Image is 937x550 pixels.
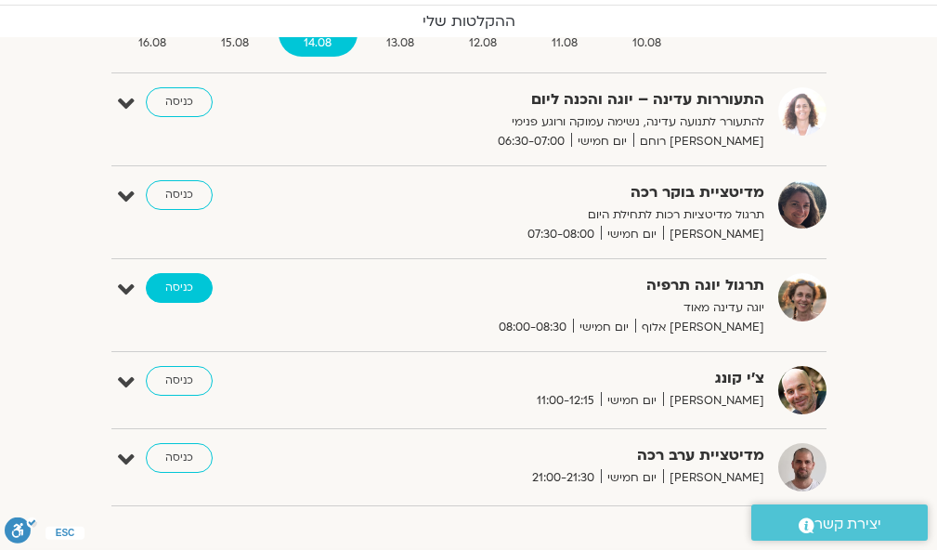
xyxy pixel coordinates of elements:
[663,391,764,411] span: [PERSON_NAME]
[601,225,663,244] span: יום חמישי
[527,33,604,53] span: 11.08
[635,318,764,337] span: [PERSON_NAME] אלוף
[365,112,764,132] p: להתעורר לתנועה עדינה, נשימה עמוקה ורוגע פנימי
[601,468,663,488] span: יום חמישי
[751,504,928,541] a: יצירת קשר
[365,443,764,468] strong: מדיטציית ערב רכה
[365,180,764,205] strong: מדיטציית בוקר רכה
[530,391,601,411] span: 11:00-12:15
[814,512,881,537] span: יצירת קשר
[521,225,601,244] span: 07:30-08:00
[146,273,213,303] a: כניסה
[146,443,213,473] a: כניסה
[146,180,213,210] a: כניסה
[365,87,764,112] strong: התעוררות עדינה – יוגה והכנה ליום
[491,132,571,151] span: 06:30-07:00
[279,33,358,53] span: 14.08
[663,225,764,244] span: [PERSON_NAME]
[607,33,687,53] span: 10.08
[361,33,440,53] span: 13.08
[196,33,275,53] span: 15.08
[571,132,633,151] span: יום חמישי
[113,33,192,53] span: 16.08
[146,87,213,117] a: כניסה
[526,468,601,488] span: 21:00-21:30
[146,366,213,396] a: כניסה
[633,132,764,151] span: [PERSON_NAME] רוחם
[663,468,764,488] span: [PERSON_NAME]
[573,318,635,337] span: יום חמישי
[365,205,764,225] p: תרגול מדיטציות רכות לתחילת היום
[492,318,573,337] span: 08:00-08:30
[365,298,764,318] p: יוגה עדינה מאוד
[601,391,663,411] span: יום חמישי
[365,273,764,298] strong: תרגול יוגה תרפיה
[365,366,764,391] strong: צ'י קונג
[444,33,523,53] span: 12.08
